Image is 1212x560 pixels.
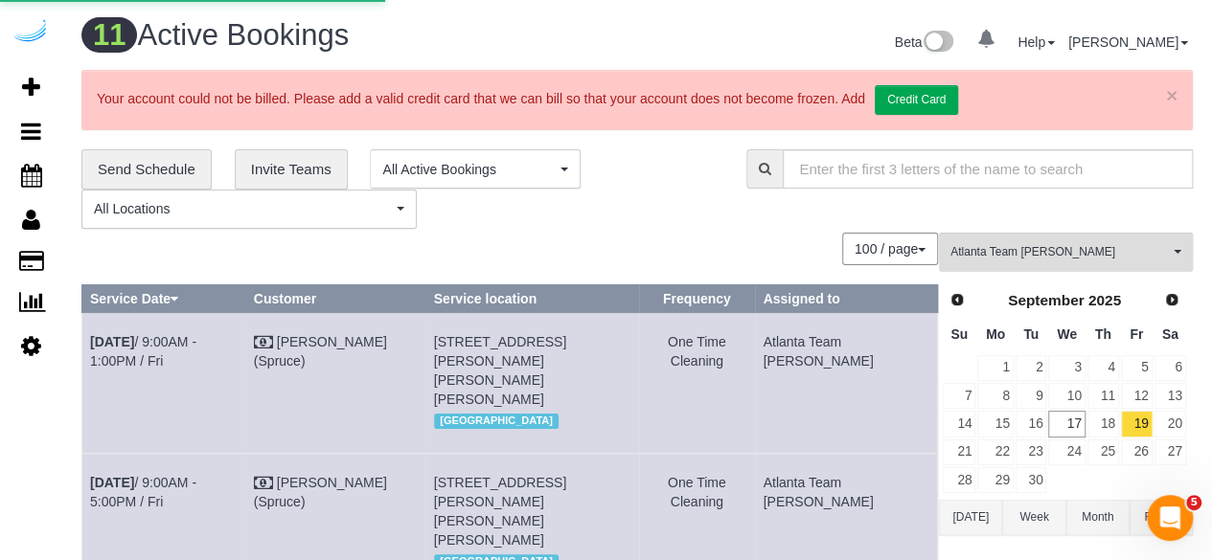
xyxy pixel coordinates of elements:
a: 13 [1155,383,1186,409]
span: September [1008,292,1085,308]
a: 26 [1121,439,1153,465]
button: 100 / page [842,233,938,265]
span: 5 [1186,495,1201,510]
a: 15 [977,411,1013,437]
a: 4 [1087,355,1119,381]
a: 24 [1048,439,1085,465]
a: 29 [977,467,1013,493]
a: [DATE]/ 9:00AM - 1:00PM / Fri [90,334,196,369]
td: Service location [425,312,638,453]
i: Check Payment [254,477,273,490]
td: Schedule date [82,312,246,453]
a: 2 [1016,355,1047,381]
a: [PERSON_NAME] [1068,34,1188,50]
button: [DATE] [939,500,1002,535]
b: [DATE] [90,334,134,349]
td: Assigned to [755,312,938,453]
img: New interface [922,31,953,56]
a: Send Schedule [81,149,212,190]
a: 3 [1048,355,1085,381]
span: Prev [949,292,965,307]
nav: Pagination navigation [843,233,938,265]
span: All Active Bookings [382,160,556,179]
a: 30 [1016,467,1047,493]
a: 16 [1016,411,1047,437]
a: 20 [1155,411,1186,437]
a: 21 [943,439,975,465]
div: Location [434,409,630,434]
ol: All Teams [939,233,1193,262]
button: Week [1002,500,1065,535]
span: Friday [1130,326,1143,342]
span: [STREET_ADDRESS][PERSON_NAME][PERSON_NAME][PERSON_NAME] [434,334,566,407]
span: Monday [986,326,1005,342]
a: 10 [1048,383,1085,409]
a: 11 [1087,383,1119,409]
span: Your account could not be billed. Please add a valid credit card that we can bill so that your ac... [97,91,958,106]
button: All Locations [81,190,417,229]
span: Next [1164,292,1179,307]
th: Service Date [82,284,246,312]
a: 28 [943,467,975,493]
span: Saturday [1162,326,1178,342]
a: Credit Card [875,85,958,115]
span: Atlanta Team [PERSON_NAME] [950,244,1169,260]
td: Frequency [639,312,755,453]
a: 8 [977,383,1013,409]
i: Check Payment [254,336,273,349]
img: Automaid Logo [11,19,50,46]
a: Help [1018,34,1055,50]
input: Enter the first 3 letters of the name to search [783,149,1193,189]
a: [PERSON_NAME] (Spruce) [254,334,387,369]
span: Thursday [1095,326,1111,342]
a: Beta [895,34,954,50]
a: 23 [1016,439,1047,465]
a: 6 [1155,355,1186,381]
iframe: Intercom live chat [1147,495,1193,541]
button: Atlanta Team [PERSON_NAME] [939,233,1193,272]
span: 11 [81,17,137,53]
a: [DATE]/ 9:00AM - 5:00PM / Fri [90,475,196,509]
a: 14 [943,411,975,437]
th: Frequency [639,284,755,312]
th: Service location [425,284,638,312]
a: 7 [943,383,975,409]
a: 9 [1016,383,1047,409]
a: 19 [1121,411,1153,437]
b: [DATE] [90,475,134,490]
a: × [1166,85,1178,105]
a: 5 [1121,355,1153,381]
span: 2025 [1088,292,1121,308]
th: Assigned to [755,284,938,312]
a: 22 [977,439,1013,465]
span: Sunday [950,326,968,342]
a: 18 [1087,411,1119,437]
span: [GEOGRAPHIC_DATA] [434,414,560,429]
a: 1 [977,355,1013,381]
span: Tuesday [1023,326,1039,342]
a: Prev [944,286,971,313]
span: All Locations [94,199,392,218]
th: Customer [245,284,425,312]
a: 12 [1121,383,1153,409]
button: Month [1066,500,1130,535]
a: 25 [1087,439,1119,465]
a: Invite Teams [235,149,348,190]
a: 27 [1155,439,1186,465]
h1: Active Bookings [81,19,623,52]
span: [STREET_ADDRESS][PERSON_NAME][PERSON_NAME][PERSON_NAME] [434,475,566,548]
button: All Active Bookings [370,149,581,189]
a: Next [1158,286,1185,313]
a: 17 [1048,411,1085,437]
span: Wednesday [1057,326,1077,342]
td: Customer [245,312,425,453]
a: [PERSON_NAME] (Spruce) [254,475,387,509]
button: Range [1130,500,1193,535]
